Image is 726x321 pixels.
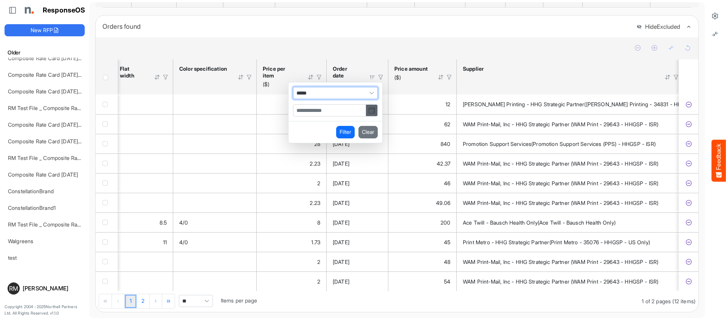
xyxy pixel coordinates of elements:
button: Exclude [685,199,692,207]
td: WAM Print-Mail, Inc - HHG Strategic Partner (WAM Print - 29643 - HHGSP - ISR) is template cell Co... [457,252,684,271]
div: ($) [394,74,428,81]
td: is template cell Column Header httpsnorthellcomontologiesmapping-rulesmeasurementhasflatsizewidth [114,173,173,193]
button: Exclude [685,239,692,246]
span: 2 [317,278,320,285]
div: Filter Icon [377,74,384,81]
span: 54 [444,278,450,285]
td: 16/05/2024 is template cell Column Header httpsnorthellcomontologiesmapping-rulesorderhasorderdate [327,154,388,173]
span: WAM Print-Mail, Inc - HHG Strategic Partner (WAM Print - 29643 - HHGSP - ISR) [463,259,658,265]
td: 10/07/2024 is template cell Column Header httpsnorthellcomontologiesmapping-rulesorderhasorderdate [327,232,388,252]
div: [PERSON_NAME] [23,285,82,291]
td: checkbox [96,252,118,271]
td: checkbox [96,154,118,173]
td: 8253218d-3074-44f3-a2d1-50ca308c2fb1 is template cell Column Header [679,173,700,193]
span: [DATE] [333,141,349,147]
td: 48 is template cell Column Header httpsnorthellcomontologiesmapping-rulesorderhasprice [388,252,457,271]
span: 2.23 [310,200,320,206]
h1: ResponseOS [43,6,85,14]
span: 48 [444,259,450,265]
td: is template cell Column Header httpsnorthellcomontologiesmapping-rulesmeasurementhasflatsizewidth [114,95,173,114]
td: b703b216-1349-4080-9d02-6165063984a4 is template cell Column Header [679,114,700,134]
td: 11 is template cell Column Header httpsnorthellcomontologiesmapping-rulesmeasurementhasflatsizewidth [114,232,173,252]
td: 12 is template cell Column Header httpsnorthellcomontologiesmapping-rulesorderhasprice [388,95,457,114]
td: 25/06/2024 is template cell Column Header httpsnorthellcomontologiesmapping-rulesorderhasorderdate [327,212,388,232]
button: HideExcluded [636,24,680,30]
td: 0.48 is template cell Column Header price-per-item [257,95,327,114]
td: 2.23 is template cell Column Header price-per-item [257,193,327,212]
span: [DATE] [333,219,349,226]
span: 42.37 [437,160,450,167]
a: RM Test File _ Composite Rate Card [DATE] [8,155,113,161]
div: Filter Icon [673,74,679,81]
td: is template cell Column Header httpsnorthellcomontologiesmapping-rulesfeaturehascolourspecification [173,114,257,134]
a: Page 1 of 2 Pages [125,295,137,308]
span: Print Metro - HHG Strategic Partner(Print Metro - 35076 - HHGSP - US Only) [463,239,650,245]
td: 49.06 is template cell Column Header httpsnorthellcomontologiesmapping-rulesorderhasprice [388,193,457,212]
a: RM Test File _ Composite Rate Card [DATE] [8,221,113,228]
td: 1.7307692307692308 is template cell Column Header price-per-item [257,232,327,252]
td: is template cell Column Header httpsnorthellcomontologiesmapping-rulesfeaturehascolourspecification [173,154,257,173]
a: Walgreens [8,238,33,244]
a: Composite Rate Card [DATE]_smaller [8,88,98,95]
div: Filter Icon [446,74,453,81]
span: Items per page [221,297,257,304]
a: Composite Rate Card [DATE]_smaller [8,71,98,78]
div: Flat width [120,65,144,79]
a: Composite Rate Card [DATE] [8,171,78,178]
td: Aloma Printing - HHG Strategic Partner(Aloma Printing - 34831 - HHGSP - US Only) is template cell... [457,95,684,114]
td: WAM Print-Mail, Inc - HHG Strategic Partner (WAM Print - 29643 - HHGSP - ISR) is template cell Co... [457,271,684,291]
span: 200 [441,219,450,226]
td: is template cell Column Header httpsnorthellcomontologiesmapping-rulesfeaturehascolourspecification [173,95,257,114]
td: checkbox [96,271,118,291]
td: checkbox [96,232,118,252]
td: is template cell Column Header httpsnorthellcomontologiesmapping-rulesmeasurementhasflatsizewidth [114,252,173,271]
td: checkbox [96,114,118,134]
td: 18/07/2024 is template cell Column Header httpsnorthellcomontologiesmapping-rulesorderhasorderdate [327,271,388,291]
td: 62 is template cell Column Header httpsnorthellcomontologiesmapping-rulesorderhasprice [388,114,457,134]
a: Composite Rate Card [DATE]_smaller [8,55,98,61]
button: Filter [336,126,355,138]
span: 12 [445,101,450,107]
td: is template cell Column Header httpsnorthellcomontologiesmapping-rulesmeasurementhasflatsizewidth [114,114,173,134]
td: 46 is template cell Column Header httpsnorthellcomontologiesmapping-rulesorderhasprice [388,173,457,193]
td: 18/07/2024 is template cell Column Header httpsnorthellcomontologiesmapping-rulesorderhasorderdate [327,252,388,271]
button: New RFP [5,24,85,36]
div: Order date [333,65,359,79]
td: 200 is template cell Column Header httpsnorthellcomontologiesmapping-rulesorderhasprice [388,212,457,232]
div: Filter Icon [162,74,169,81]
a: Composite Rate Card [DATE]_smaller [8,121,98,128]
td: 7b10c22d-64c0-4ea4-ba3c-fe8dace767ef is template cell Column Header [679,193,700,212]
span: 28 [314,141,320,147]
td: is template cell Column Header httpsnorthellcomontologiesmapping-rulesmeasurementhasflatsizewidth [114,154,173,173]
td: WAM Print-Mail, Inc - HHG Strategic Partner (WAM Print - 29643 - HHGSP - ISR) is template cell Co... [457,154,684,173]
a: Page 2 of 2 Pages [137,295,149,308]
span: (12 items) [672,298,695,304]
td: 2 is template cell Column Header price-per-item [257,114,327,134]
span: 4/0 [179,239,188,245]
td: Promotion Support Services(Promotion Support Services (PPS) - HHGSP - ISR) is template cell Colum... [457,134,684,154]
td: checkbox [96,212,118,232]
td: WAM Print-Mail, Inc - HHG Strategic Partner (WAM Print - 29643 - HHGSP - ISR) is template cell Co... [457,173,684,193]
div: Go to previous page [112,294,125,308]
span: 46 [444,180,450,186]
td: 4/0 is template cell Column Header httpsnorthellcomontologiesmapping-rulesfeaturehascolourspecifi... [173,212,257,232]
td: is template cell Column Header httpsnorthellcomontologiesmapping-rulesfeaturehascolourspecification [173,193,257,212]
td: checkbox [96,95,118,114]
a: ConstellationBrand1 [8,205,56,211]
button: Exclude [685,219,692,226]
a: test [8,254,17,261]
td: WAM Print-Mail, Inc - HHG Strategic Partner (WAM Print - 29643 - HHGSP - ISR) is template cell Co... [457,114,684,134]
td: is template cell Column Header httpsnorthellcomontologiesmapping-rulesfeaturehascolourspecification [173,134,257,154]
td: 16/05/2024 is template cell Column Header httpsnorthellcomontologiesmapping-rulesorderhasorderdate [327,173,388,193]
button: Clear [358,126,378,138]
button: Exclude [685,121,692,128]
button: Exclude [685,278,692,285]
td: b520ea16-0fd7-4edb-8620-7d92de01b556 is template cell Column Header [679,154,700,173]
td: dae29360-a57b-4b28-957b-994938c32fd2 is template cell Column Header [679,212,700,232]
h6: Older [5,48,85,57]
span: RM [9,285,18,292]
div: Filter Icon [246,74,253,81]
td: is template cell Column Header httpsnorthellcomontologiesmapping-rulesfeaturehascolourspecification [173,173,257,193]
span: 2 [317,259,320,265]
a: RM Test File _ Composite Rate Card [DATE] [8,105,113,111]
